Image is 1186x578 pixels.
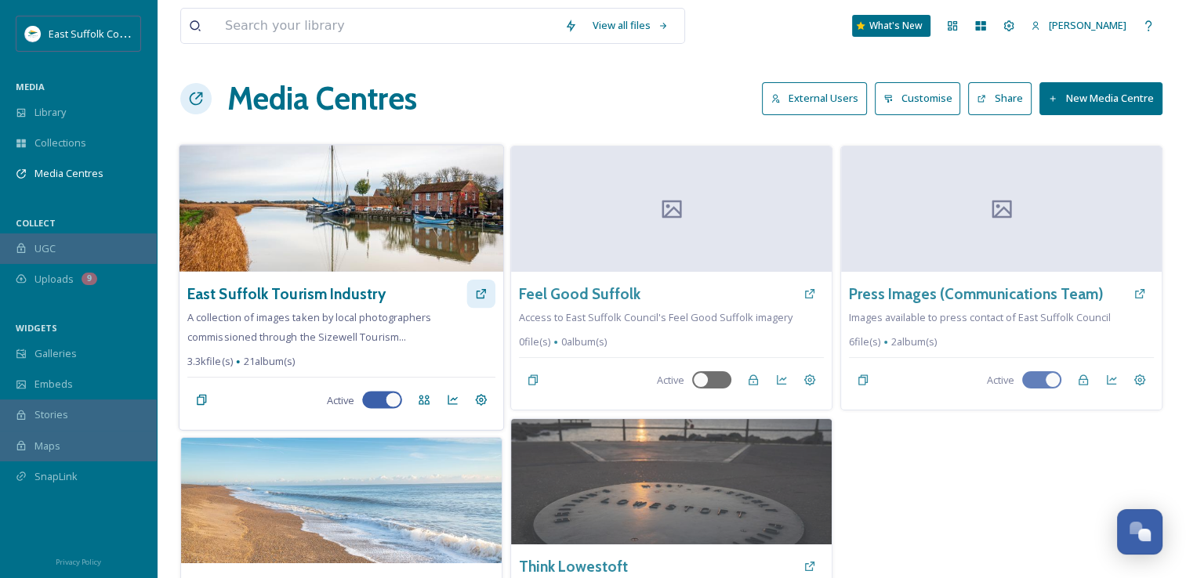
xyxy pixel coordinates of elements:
[82,273,97,285] div: 9
[327,392,354,407] span: Active
[519,310,792,324] span: Access to East Suffolk Council's Feel Good Suffolk imagery
[762,82,867,114] button: External Users
[34,135,86,150] span: Collections
[217,9,557,43] input: Search your library
[519,283,640,305] a: Feel Good Suffolk
[1023,10,1134,41] a: [PERSON_NAME]
[34,105,66,120] span: Library
[34,377,73,392] span: Embeds
[891,334,937,349] span: 2 album(s)
[511,419,832,544] img: 1da4bb22-f259-49dc-8641-1a6467541cf4.jpg
[849,283,1104,305] a: Press Images (Communications Team)
[519,334,550,349] span: 0 file(s)
[49,26,141,41] span: East Suffolk Council
[875,82,969,114] a: Customise
[181,438,502,563] img: a2071e28-30f9-4622-9355-77db956745a4.jpg
[968,82,1032,114] button: Share
[34,166,103,181] span: Media Centres
[244,354,296,369] span: 21 album(s)
[16,217,56,229] span: COLLECT
[1049,18,1126,32] span: [PERSON_NAME]
[849,334,880,349] span: 6 file(s)
[56,557,101,567] span: Privacy Policy
[1039,82,1162,114] button: New Media Centre
[34,272,74,287] span: Uploads
[34,346,77,361] span: Galleries
[852,15,930,37] a: What's New
[762,82,875,114] a: External Users
[561,334,607,349] span: 0 album(s)
[56,551,101,570] a: Privacy Policy
[187,283,385,305] a: East Suffolk Tourism Industry
[1117,509,1162,555] button: Open Chat
[25,26,41,42] img: ESC%20Logo.png
[34,469,78,484] span: SnapLink
[34,407,68,422] span: Stories
[875,82,961,114] button: Customise
[187,310,431,343] span: A collection of images taken by local photographers commissioned through the Sizewell Tourism...
[849,310,1111,324] span: Images available to press contact of East Suffolk Council
[657,373,684,388] span: Active
[987,373,1014,388] span: Active
[585,10,676,41] a: View all files
[519,555,628,578] a: Think Lowestoft
[34,241,56,256] span: UGC
[187,354,233,369] span: 3.3k file(s)
[180,145,503,272] img: 24eb51f6-f40c-4c4b-bb53-ce625a3b5ec6.jpg
[16,322,57,334] span: WIDGETS
[34,439,60,453] span: Maps
[16,81,45,92] span: MEDIA
[227,75,417,122] h1: Media Centres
